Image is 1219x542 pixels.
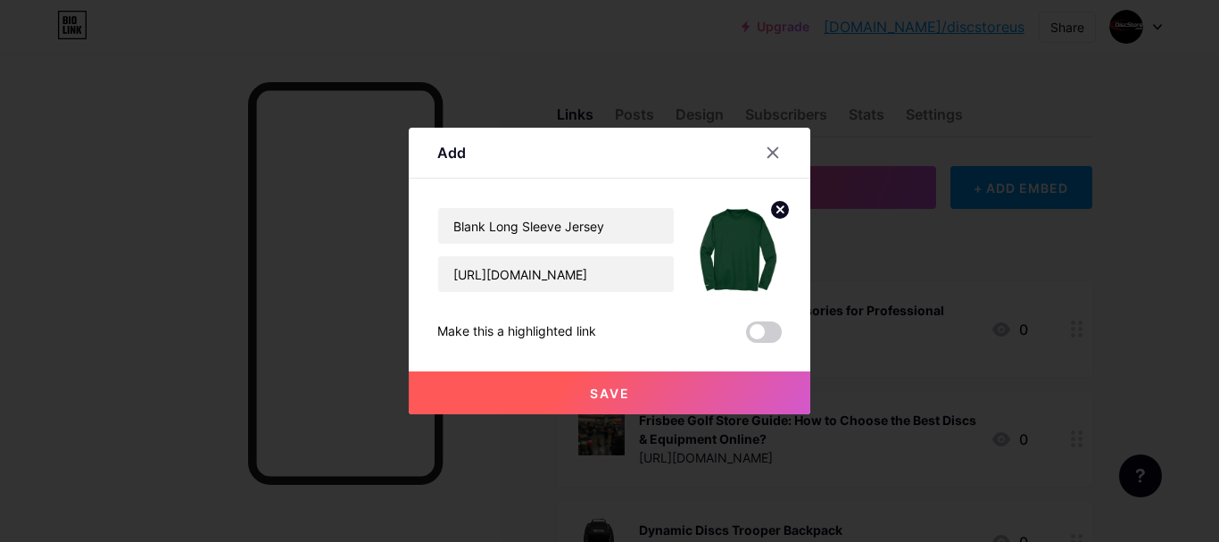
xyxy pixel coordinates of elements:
[590,386,630,401] span: Save
[437,142,466,163] div: Add
[438,208,674,244] input: Title
[437,321,596,343] div: Make this a highlighted link
[438,256,674,292] input: URL
[409,371,810,414] button: Save
[696,207,782,293] img: link_thumbnail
